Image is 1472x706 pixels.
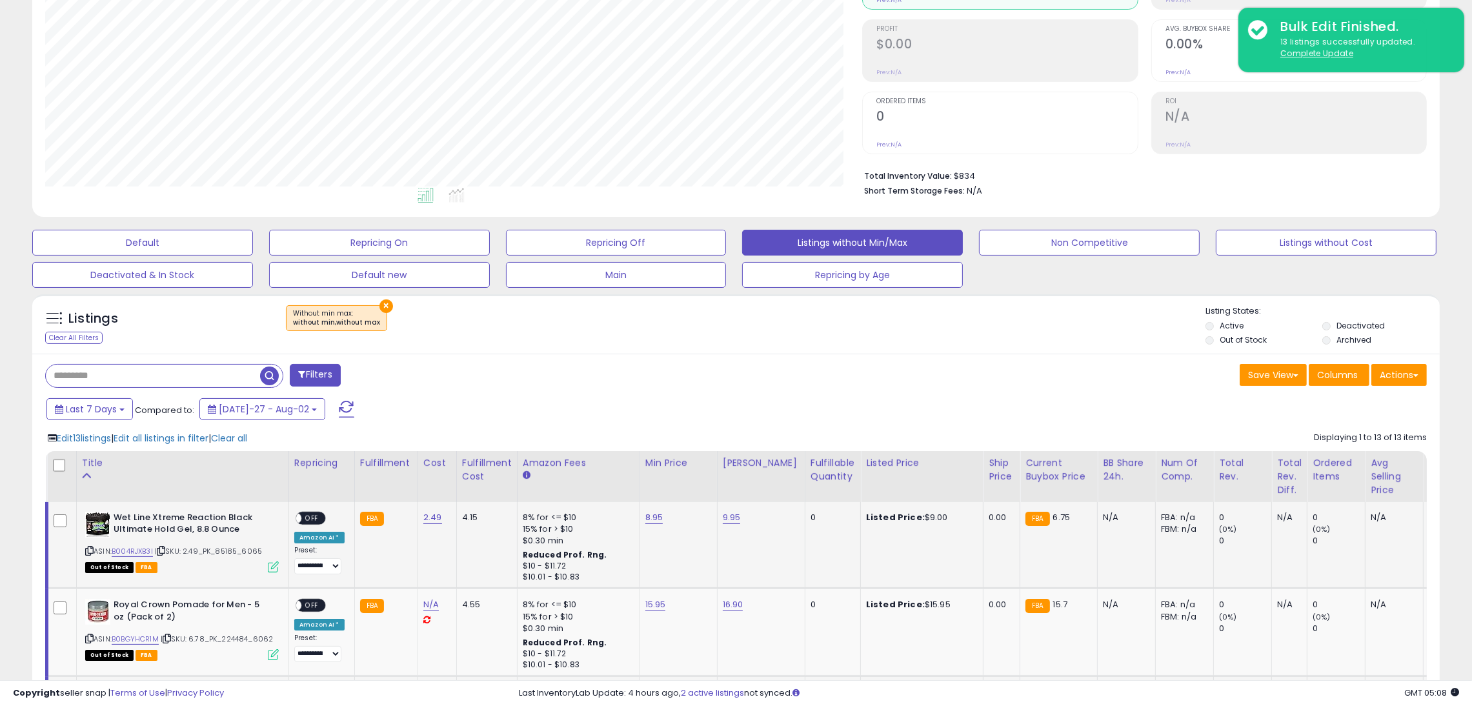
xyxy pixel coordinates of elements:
div: Fulfillable Quantity [811,456,855,483]
small: Prev: N/A [876,68,902,76]
b: Wet Line Xtreme Reaction Black Ultimate Hold Gel, 8.8 Ounce [114,512,270,539]
small: Amazon Fees. [523,470,530,481]
div: Ordered Items [1313,456,1360,483]
small: FBA [360,512,384,526]
h2: $0.00 [876,37,1137,54]
div: 0 [1219,623,1271,634]
span: FBA [136,650,157,661]
small: FBA [1025,599,1049,613]
small: Prev: N/A [1165,141,1191,148]
button: Listings without Cost [1216,230,1437,256]
div: N/A [1371,599,1413,610]
div: ASIN: [85,599,279,659]
strong: Copyright [13,687,60,699]
div: 4.55 [462,599,507,610]
span: Clear all [211,432,247,445]
span: 15.7 [1053,598,1068,610]
img: 41PaRZ0cb5L._SL40_.jpg [85,599,110,625]
div: | | [48,432,247,445]
small: (0%) [1313,612,1331,622]
div: Total Rev. Diff. [1277,456,1302,497]
img: 510n59xzTTL._SL40_.jpg [85,512,110,538]
div: Fulfillment Cost [462,456,512,483]
label: Deactivated [1336,320,1385,331]
div: Bulk Edit Finished. [1271,17,1455,36]
div: $10 - $11.72 [523,649,630,660]
div: Title [82,456,283,470]
div: 0 [1219,599,1271,610]
span: ROI [1165,98,1426,105]
span: All listings that are currently out of stock and unavailable for purchase on Amazon [85,650,134,661]
span: Without min max : [293,308,380,328]
button: Repricing On [269,230,490,256]
span: OFF [301,512,322,523]
small: (0%) [1313,524,1331,534]
span: OFF [301,600,322,611]
button: Listings without Min/Max [742,230,963,256]
button: Deactivated & In Stock [32,262,253,288]
div: Total Rev. [1219,456,1266,483]
label: Archived [1336,334,1371,345]
a: Privacy Policy [167,687,224,699]
div: Repricing [294,456,349,470]
button: Repricing by Age [742,262,963,288]
div: 0 [1219,512,1271,523]
div: FBM: n/a [1161,523,1204,535]
div: $15.95 [866,599,973,610]
h2: 0.00% [1165,37,1426,54]
small: FBA [360,599,384,613]
div: N/A [1103,599,1145,610]
span: All listings that are currently out of stock and unavailable for purchase on Amazon [85,562,134,573]
button: × [379,299,393,313]
div: ASIN: [85,512,279,572]
small: Prev: N/A [1165,68,1191,76]
b: Listed Price: [866,598,925,610]
label: Active [1220,320,1244,331]
div: Last InventoryLab Update: 4 hours ago, not synced. [519,687,1459,700]
div: 15% for > $10 [523,523,630,535]
span: Ordered Items [876,98,1137,105]
div: [PERSON_NAME] [723,456,800,470]
div: N/A [1371,512,1413,523]
span: Columns [1317,368,1358,381]
a: 9.95 [723,511,741,524]
button: Main [506,262,727,288]
div: FBA: n/a [1161,599,1204,610]
div: N/A [1277,512,1297,523]
div: FBM: n/a [1161,611,1204,623]
div: FBA: n/a [1161,512,1204,523]
div: 8% for <= $10 [523,599,630,610]
div: Displaying 1 to 13 of 13 items [1314,432,1427,444]
span: Edit 13 listings [57,432,111,445]
button: Default [32,230,253,256]
div: N/A [1103,512,1145,523]
div: Fulfillment [360,456,412,470]
h5: Listings [68,310,118,328]
div: $10.01 - $10.83 [523,660,630,671]
div: Cost [423,456,451,470]
h2: N/A [1165,109,1426,126]
div: 0.00 [989,599,1010,610]
button: Default new [269,262,490,288]
span: 2025-08-10 05:08 GMT [1404,687,1459,699]
div: $10 - $11.72 [523,561,630,572]
label: Out of Stock [1220,334,1267,345]
span: N/A [967,185,982,197]
span: | SKU: 2.49_PK_85185_6065 [155,546,262,556]
a: 2 active listings [681,687,744,699]
span: Last 7 Days [66,403,117,416]
button: Repricing Off [506,230,727,256]
li: $834 [864,167,1417,183]
div: seller snap | | [13,687,224,700]
div: Avg Selling Price [1371,456,1418,497]
span: Compared to: [135,404,194,416]
a: 2.49 [423,511,442,524]
div: BB Share 24h. [1103,456,1150,483]
span: 6.75 [1053,511,1071,523]
div: $0.30 min [523,623,630,634]
small: (0%) [1219,524,1237,534]
b: Short Term Storage Fees: [864,185,965,196]
div: Listed Price [866,456,978,470]
div: 0 [1313,512,1365,523]
div: 0 [811,512,851,523]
